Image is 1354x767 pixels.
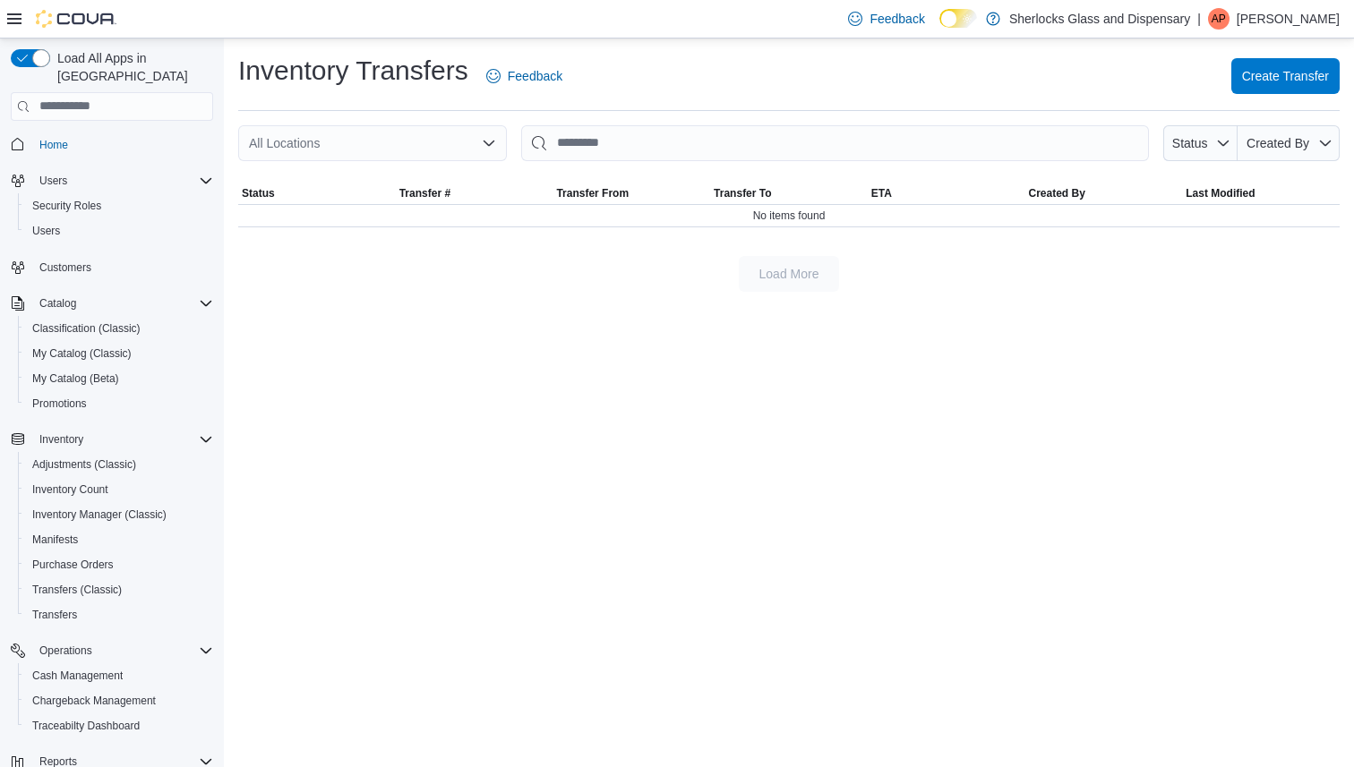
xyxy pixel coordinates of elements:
[1029,186,1085,200] span: Created By
[25,220,213,242] span: Users
[32,134,75,156] a: Home
[238,183,396,204] button: Status
[4,427,220,452] button: Inventory
[25,479,116,500] a: Inventory Count
[553,183,710,204] button: Transfer From
[1247,136,1309,150] span: Created By
[32,170,213,192] span: Users
[18,218,220,243] button: Users
[32,533,78,547] span: Manifests
[32,199,101,213] span: Security Roles
[1242,67,1329,85] span: Create Transfer
[25,454,213,475] span: Adjustments (Classic)
[25,195,108,217] a: Security Roles
[841,1,931,37] a: Feedback
[18,713,220,738] button: Traceabilty Dashboard
[25,715,213,737] span: Traceabilty Dashboard
[32,719,140,733] span: Traceabilty Dashboard
[18,527,220,552] button: Manifests
[25,529,213,550] span: Manifests
[32,457,136,472] span: Adjustments (Classic)
[18,477,220,502] button: Inventory Count
[39,432,83,447] span: Inventory
[18,688,220,713] button: Chargeback Management
[739,256,839,292] button: Load More
[4,132,220,158] button: Home
[18,502,220,527] button: Inventory Manager (Classic)
[50,49,213,85] span: Load All Apps in [GEOGRAPHIC_DATA]
[1208,8,1230,30] div: Alexander Pelliccia
[479,58,570,94] a: Feedback
[238,53,468,89] h1: Inventory Transfers
[32,583,122,597] span: Transfers (Classic)
[25,479,213,500] span: Inventory Count
[1172,136,1208,150] span: Status
[25,220,67,242] a: Users
[25,318,213,339] span: Classification (Classic)
[1163,125,1238,161] button: Status
[25,665,213,686] span: Cash Management
[32,321,141,336] span: Classification (Classic)
[1212,8,1226,30] span: AP
[1182,183,1340,204] button: Last Modified
[482,136,496,150] button: Open list of options
[1231,58,1340,94] button: Create Transfer
[18,391,220,416] button: Promotions
[32,640,213,661] span: Operations
[759,265,819,283] span: Load More
[25,393,94,414] a: Promotions
[396,183,553,204] button: Transfer #
[1186,186,1255,200] span: Last Modified
[4,254,220,280] button: Customers
[32,257,99,278] a: Customers
[939,9,977,28] input: Dark Mode
[753,209,826,223] span: No items found
[1238,125,1340,161] button: Created By
[18,663,220,688] button: Cash Management
[32,669,123,683] span: Cash Management
[1197,8,1201,30] p: |
[32,429,213,450] span: Inventory
[710,183,868,204] button: Transfer To
[25,195,213,217] span: Security Roles
[18,552,220,577] button: Purchase Orders
[870,10,924,28] span: Feedback
[25,393,213,414] span: Promotions
[521,125,1149,161] input: This is a search bar. After typing your query, hit enter to filter the results lower in the page.
[32,482,108,497] span: Inventory Count
[508,67,562,85] span: Feedback
[18,452,220,477] button: Adjustments (Classic)
[25,715,147,737] a: Traceabilty Dashboard
[556,186,629,200] span: Transfer From
[32,224,60,238] span: Users
[714,186,771,200] span: Transfer To
[32,256,213,278] span: Customers
[1009,8,1190,30] p: Sherlocks Glass and Dispensary
[39,260,91,275] span: Customers
[25,604,213,626] span: Transfers
[1237,8,1340,30] p: [PERSON_NAME]
[32,346,132,361] span: My Catalog (Classic)
[32,694,156,708] span: Chargeback Management
[871,186,892,200] span: ETA
[39,296,76,311] span: Catalog
[39,643,92,658] span: Operations
[25,504,213,525] span: Inventory Manager (Classic)
[4,168,220,193] button: Users
[32,429,90,450] button: Inventory
[25,343,213,364] span: My Catalog (Classic)
[18,602,220,627] button: Transfers
[25,579,213,601] span: Transfers (Classic)
[18,316,220,341] button: Classification (Classic)
[32,133,213,156] span: Home
[25,454,143,475] a: Adjustments (Classic)
[4,638,220,663] button: Operations
[36,10,116,28] img: Cova
[25,343,139,364] a: My Catalog (Classic)
[32,371,119,386] span: My Catalog (Beta)
[25,368,213,389] span: My Catalog (Beta)
[32,507,167,522] span: Inventory Manager (Classic)
[18,577,220,602] button: Transfers (Classic)
[868,183,1025,204] button: ETA
[32,170,74,192] button: Users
